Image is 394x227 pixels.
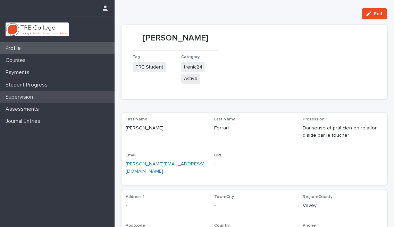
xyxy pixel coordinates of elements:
[126,117,148,121] span: First Name
[181,62,205,72] span: trenic24
[126,202,206,209] p: -
[303,195,333,199] span: Region/County
[181,74,200,84] span: Active
[126,153,136,157] span: Email
[214,117,236,121] span: Last Name
[181,55,200,59] span: Category
[303,117,325,121] span: Profession
[303,202,383,209] p: Vevey
[6,22,69,36] img: L01RLPSrRaOWR30Oqb5K
[126,195,144,199] span: Address 1
[3,57,31,64] p: Courses
[3,106,44,112] p: Assessments
[214,125,294,132] p: Ferrari
[303,125,383,139] p: Danseuse et praticien en relation d'aide par le toucher
[3,118,46,125] p: Journal Entries
[126,162,204,174] a: [PERSON_NAME][EMAIL_ADDRESS][DOMAIN_NAME]
[362,8,387,19] button: Edit
[133,62,166,72] span: TRE Student
[3,69,35,76] p: Payments
[214,153,222,157] span: URL
[3,94,39,100] p: Supervision
[214,202,294,209] p: -
[133,55,140,59] span: Tag
[126,125,206,132] p: [PERSON_NAME]
[3,82,53,88] p: Student Progress
[214,161,294,168] p: -
[374,11,383,16] span: Edit
[214,195,234,199] span: Town/City
[133,33,219,43] p: [PERSON_NAME]
[3,45,26,52] p: Profile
